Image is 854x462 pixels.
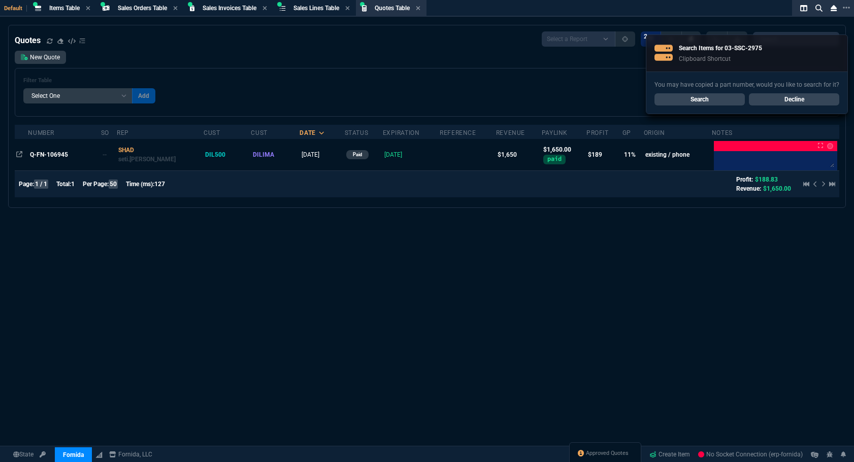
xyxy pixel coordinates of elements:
[154,181,165,188] span: 127
[679,44,762,53] p: Search Items for 03-SSC-2975
[262,5,267,13] nx-icon: Close Tab
[101,139,117,170] td: Open SO in Expanded View
[28,129,54,137] div: Number
[205,151,225,158] span: DIL500
[543,155,566,164] div: paid
[10,450,37,459] a: Global State
[49,5,80,12] span: Items Table
[383,139,440,170] td: [DATE]
[106,450,155,459] a: msbcCompanyName
[763,185,791,192] span: $1,650.00
[644,129,665,137] div: origin
[204,129,220,137] div: Cust
[118,146,202,155] p: SHAD
[118,155,202,164] p: seti.[PERSON_NAME]
[645,150,710,159] p: existing / phone
[15,51,66,64] a: New Quote
[126,181,154,188] span: Time (ms):
[712,129,733,137] div: Notes
[542,129,568,137] div: PayLink
[37,450,49,459] a: API TOKEN
[416,5,420,13] nx-icon: Close Tab
[498,151,517,158] span: $1,650
[811,2,827,14] nx-icon: Search
[843,3,850,13] nx-icon: Open New Tab
[173,5,178,13] nx-icon: Close Tab
[749,93,839,105] a: Decline
[679,55,762,63] p: Clipboard Shortcut
[383,129,420,137] div: Expiration
[345,5,350,13] nx-icon: Close Tab
[588,151,602,158] span: $189
[251,129,267,137] div: Cust
[300,129,315,137] div: Date
[300,139,344,170] td: [DATE]
[203,5,256,12] span: Sales Invoices Table
[624,151,636,158] span: 11%
[293,5,339,12] span: Sales Lines Table
[117,139,204,170] td: double click to filter by Rep
[56,181,71,188] span: Total:
[440,129,476,137] div: Reference
[440,139,496,170] td: undefined
[622,129,631,137] div: GP
[645,447,694,462] a: Create Item
[83,181,109,188] span: Per Page:
[101,129,109,137] div: SO
[30,151,68,158] span: Q-FN-106945
[71,181,75,188] span: 1
[109,180,118,189] span: 50
[654,93,745,105] a: Search
[796,2,811,14] nx-icon: Split Panels
[19,181,34,188] span: Page:
[736,185,761,192] span: Revenue:
[543,145,585,154] p: $1,650.00
[23,77,155,84] h6: Filter Table
[253,151,274,158] span: DILIMA
[117,129,129,137] div: Rep
[345,129,369,137] div: Status
[4,5,27,12] span: Default
[103,150,113,159] div: --
[118,5,167,12] span: Sales Orders Table
[86,5,90,13] nx-icon: Close Tab
[654,80,839,89] p: You may have copied a part number, would you like to search for it?
[827,2,841,14] nx-icon: Close Workbench
[16,151,22,158] nx-icon: Open In Opposite Panel
[375,5,410,12] span: Quotes Table
[586,129,609,137] div: profit
[34,180,48,189] span: 1 / 1
[586,449,629,457] span: Approved Quotes
[755,176,778,183] span: $188.83
[736,176,753,183] span: Profit:
[496,129,525,137] div: Revenue
[15,34,41,47] h4: Quotes
[698,451,803,458] span: No Socket Connection (erp-fornida)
